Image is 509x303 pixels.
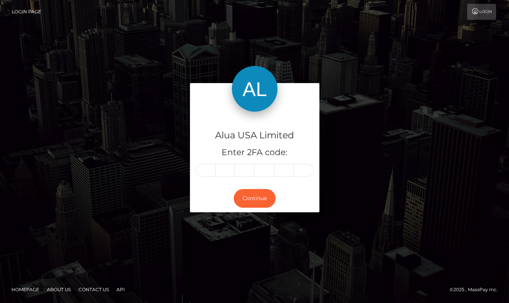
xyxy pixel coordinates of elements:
[234,189,276,208] button: Continue
[75,284,112,295] a: Contact Us
[467,4,496,20] a: Login
[44,284,74,295] a: About Us
[232,66,278,112] img: Alua USA Limited
[196,129,314,142] h4: Alua USA Limited
[450,285,503,294] div: © 2025 , MassPay Inc.
[196,147,314,159] h5: Enter 2FA code:
[113,284,128,295] a: API
[8,284,42,295] a: Homepage
[12,4,41,20] a: Login Page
